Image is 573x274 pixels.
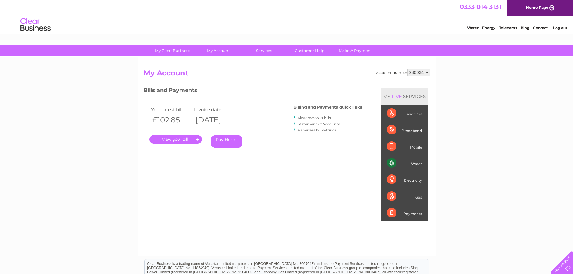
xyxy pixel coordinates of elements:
[331,45,380,56] a: Make A Payment
[387,105,422,122] div: Telecoms
[294,105,362,109] h4: Billing and Payments quick links
[149,114,193,126] th: £102.85
[387,155,422,171] div: Water
[387,171,422,188] div: Electricity
[143,86,362,97] h3: Bills and Payments
[387,205,422,221] div: Payments
[390,94,403,99] div: LIVE
[387,188,422,205] div: Gas
[211,135,242,148] a: Pay Here
[387,122,422,138] div: Broadband
[143,69,430,80] h2: My Account
[381,88,428,105] div: MY SERVICES
[20,16,51,34] img: logo.png
[285,45,334,56] a: Customer Help
[149,106,193,114] td: Your latest bill
[298,122,340,126] a: Statement of Accounts
[460,3,501,11] a: 0333 014 3131
[193,45,243,56] a: My Account
[482,26,495,30] a: Energy
[298,115,331,120] a: View previous bills
[149,135,202,144] a: .
[499,26,517,30] a: Telecoms
[148,45,197,56] a: My Clear Business
[553,26,567,30] a: Log out
[298,128,337,132] a: Paperless bill settings
[193,114,236,126] th: [DATE]
[521,26,529,30] a: Blog
[193,106,236,114] td: Invoice date
[467,26,479,30] a: Water
[145,3,429,29] div: Clear Business is a trading name of Verastar Limited (registered in [GEOGRAPHIC_DATA] No. 3667643...
[239,45,289,56] a: Services
[376,69,430,76] div: Account number
[387,138,422,155] div: Mobile
[533,26,548,30] a: Contact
